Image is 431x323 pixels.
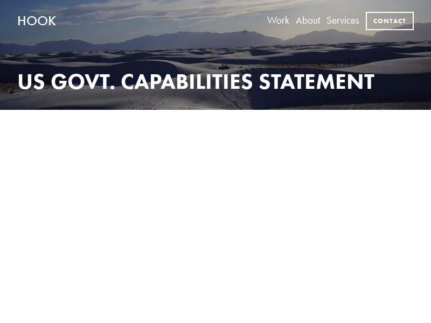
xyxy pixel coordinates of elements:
[296,11,320,31] a: About
[326,11,359,31] a: Services
[267,11,289,31] a: Work
[17,12,56,29] a: HOOK
[17,68,374,95] strong: US GOVT. CAPABILITIES STATEMENT
[366,12,414,30] a: Contact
